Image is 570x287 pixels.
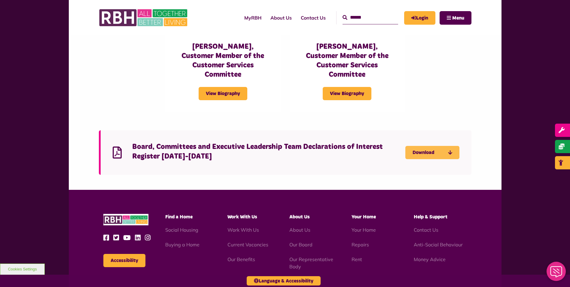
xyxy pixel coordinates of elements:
button: Language & Accessibility [247,276,321,285]
a: MyRBH [404,11,435,25]
span: About Us [289,214,310,219]
a: Our Representative Body [289,256,333,270]
span: Find a Home [165,214,193,219]
a: Current Vacancies [227,242,268,248]
button: Accessibility [103,254,145,267]
a: Social Housing - open in a new tab [165,227,198,233]
h3: [PERSON_NAME], Customer Member of the Customer Services Committee [302,42,393,80]
a: Buying a Home [165,242,200,248]
a: Anti-Social Behaviour [414,242,463,248]
a: About Us [289,227,310,233]
a: Rent [352,256,362,262]
a: About Us [266,10,296,26]
a: Our Benefits [227,256,255,262]
a: Contact Us [414,227,438,233]
input: Search [343,11,398,24]
a: Your Home [352,227,376,233]
span: View Biography [199,87,247,100]
img: RBH [103,214,148,226]
img: RBH [99,6,189,29]
span: View Biography [323,87,371,100]
h3: [PERSON_NAME], Customer Member of the Customer Services Committee [177,42,268,80]
span: Work With Us [227,214,257,219]
span: Menu [452,16,464,20]
h4: Board, Committees and Executive Leadership Team Declarations of Interest Register [DATE]-[DATE] [132,142,405,161]
a: Money Advice [414,256,446,262]
button: Navigation [440,11,471,25]
span: Your Home [352,214,376,219]
a: Repairs [352,242,369,248]
a: Our Board [289,242,312,248]
a: Contact Us [296,10,330,26]
a: Download Board, Committees and Executive Leadership Team Declarations of Interest Register 2025-2... [405,146,459,159]
iframe: Netcall Web Assistant for live chat [543,260,570,287]
span: Help & Support [414,214,447,219]
a: Work With Us [227,227,259,233]
a: MyRBH [240,10,266,26]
